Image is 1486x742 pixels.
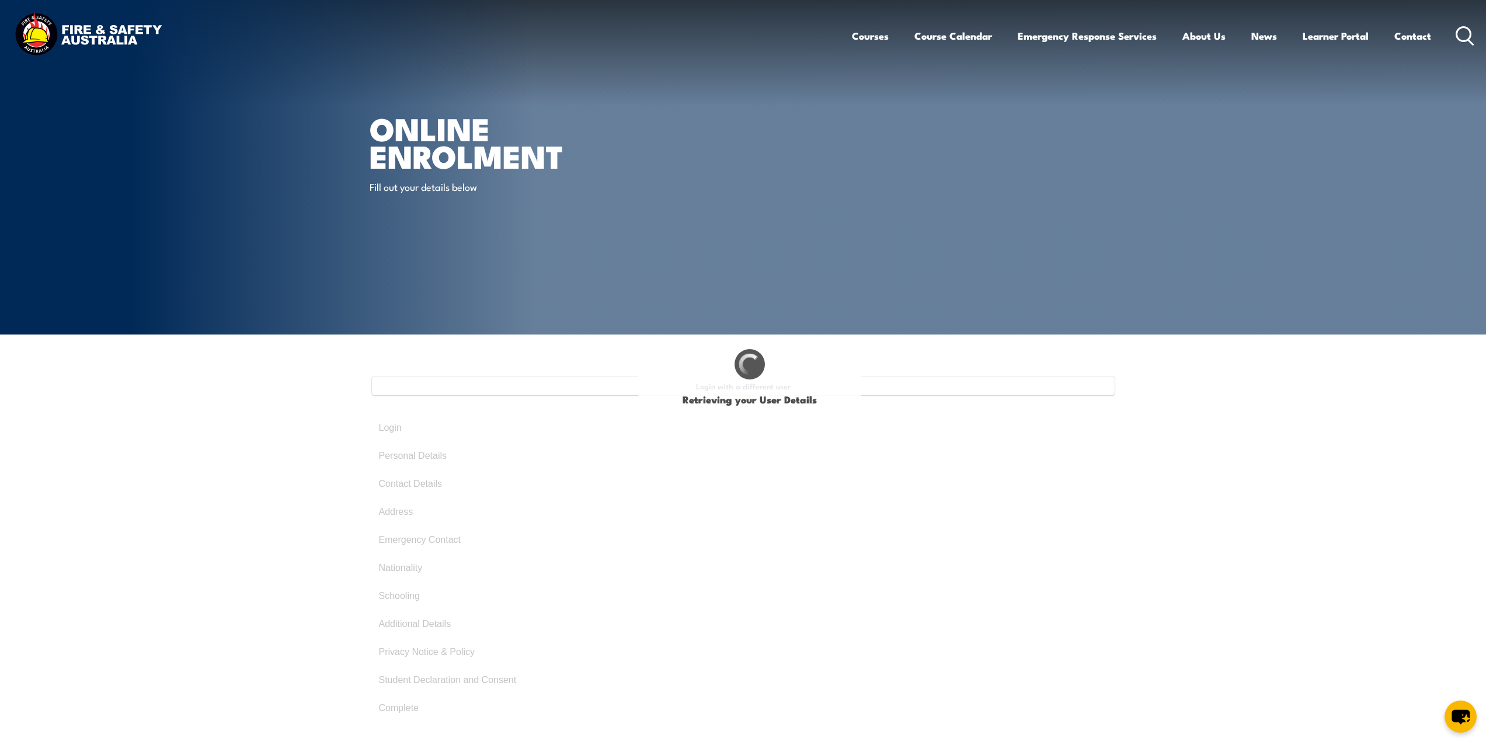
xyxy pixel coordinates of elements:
a: Learner Portal [1303,20,1369,51]
a: Courses [852,20,889,51]
a: Course Calendar [914,20,992,51]
h1: Online Enrolment [370,114,658,169]
a: News [1251,20,1277,51]
a: Contact [1394,20,1431,51]
p: Fill out your details below [370,180,583,193]
button: chat-button [1445,701,1477,733]
h1: Retrieving your User Details [645,386,855,413]
a: About Us [1182,20,1226,51]
a: Emergency Response Services [1018,20,1157,51]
